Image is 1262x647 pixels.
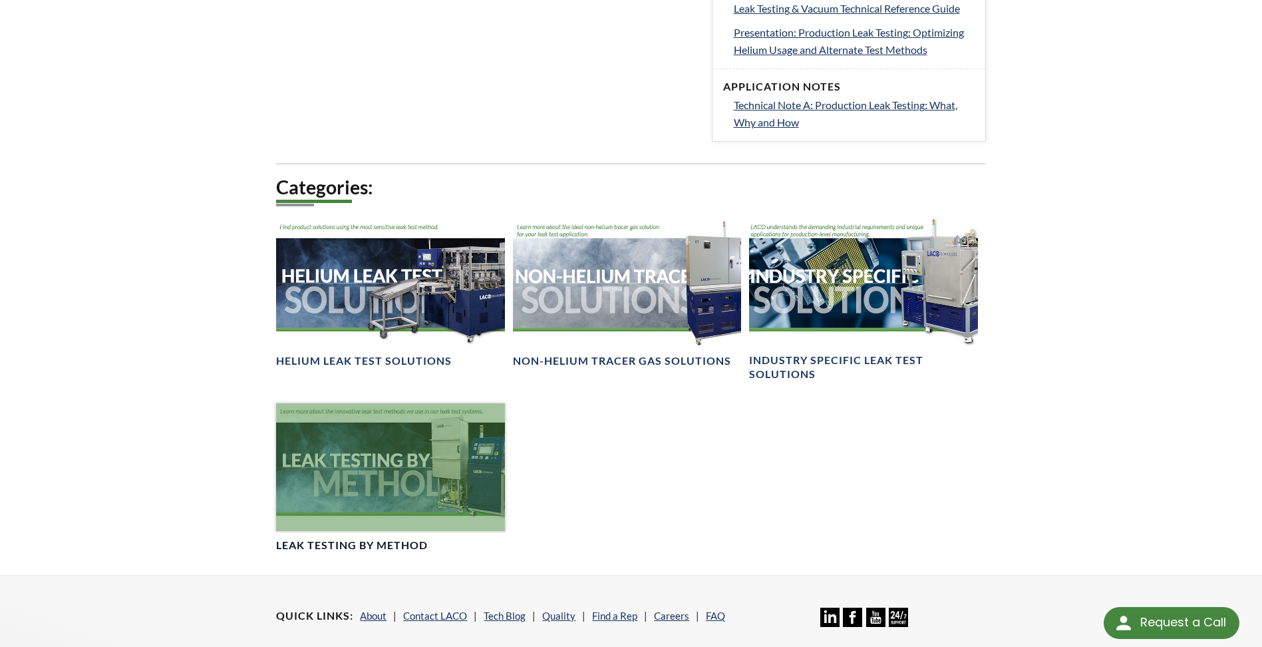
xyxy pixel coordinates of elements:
div: Request a Call [1140,607,1226,638]
a: Careers [654,610,689,622]
img: 24/7 Support Icon [889,608,908,627]
h4: Application Notes [723,80,975,94]
a: FAQ [706,610,725,622]
span: Technical Note A: Production Leak Testing: What, Why and How [734,99,957,128]
div: Request a Call [1104,607,1239,639]
a: Quality [542,610,575,622]
h4: Industry Specific Leak Test Solutions [749,353,977,381]
a: Contact LACO [403,610,467,622]
a: About [360,610,387,622]
h4: Quick Links [276,609,353,623]
a: Find a Rep [592,610,637,622]
img: round button [1113,612,1134,634]
h2: Categories: [276,175,985,200]
span: Leak Testing & Vacuum Technical Reference Guide [734,2,960,15]
span: Presentation: Production Leak Testing: Optimizing Helium Usage and Alternate Test Methods [734,26,964,56]
a: Industry Specific Solutions headerIndustry Specific Leak Test Solutions [749,219,977,382]
a: Tech Blog [484,610,526,622]
a: Leak Testing by MethodLeak Testing by Method [276,403,504,553]
a: Helium Leak Testing Solutions headerHelium Leak Test Solutions [276,219,504,369]
h4: Non-Helium Tracer Gas Solutions [513,354,731,368]
a: 24/7 Support [889,617,908,629]
a: Presentation: Production Leak Testing: Optimizing Helium Usage and Alternate Test Methods [734,24,975,58]
a: Technical Note A: Production Leak Testing: What, Why and How [734,97,975,130]
a: Non-Helium Trace Solutions headerNon-Helium Tracer Gas Solutions [513,219,741,369]
h4: Helium Leak Test Solutions [276,354,452,368]
h4: Leak Testing by Method [276,539,428,552]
